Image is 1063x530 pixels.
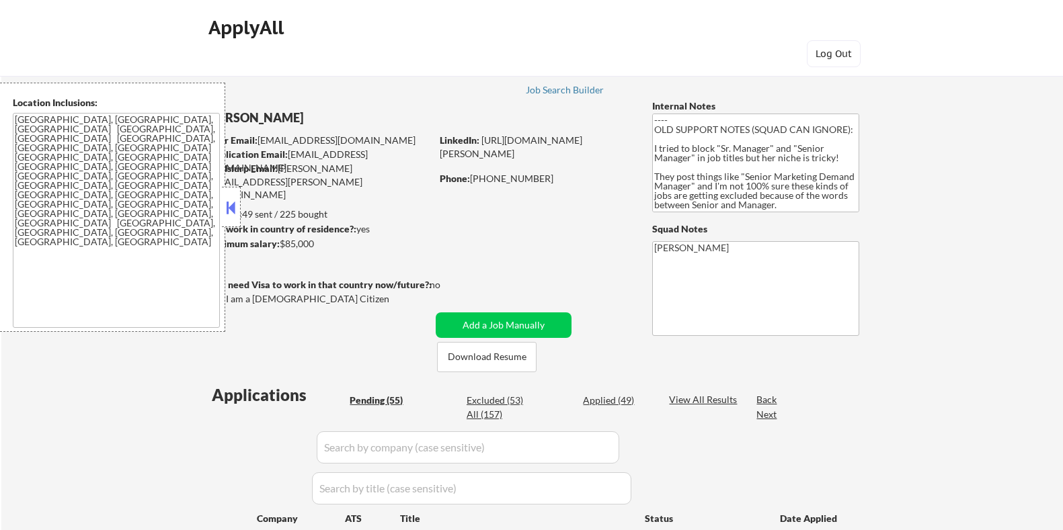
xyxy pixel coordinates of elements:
[430,278,468,292] div: no
[400,512,632,525] div: Title
[780,512,839,525] div: Date Applied
[317,431,619,463] input: Search by company (case sensitive)
[756,408,778,421] div: Next
[345,512,400,525] div: ATS
[652,222,859,236] div: Squad Notes
[440,173,470,184] strong: Phone:
[208,109,484,126] div: [PERSON_NAME]
[467,394,534,407] div: Excluded (53)
[208,16,288,39] div: ApplyAll
[669,393,741,406] div: View All Results
[207,208,431,221] div: 49 sent / 225 bought
[645,506,760,530] div: Status
[207,222,427,236] div: yes
[257,512,345,525] div: Company
[652,99,859,113] div: Internal Notes
[440,172,630,185] div: [PHONE_NUMBER]
[807,40,861,67] button: Log Out
[312,472,631,504] input: Search by title (case sensitive)
[208,279,432,290] strong: Will need Visa to work in that country now/future?:
[350,394,417,407] div: Pending (55)
[440,134,582,159] a: [URL][DOMAIN_NAME][PERSON_NAME]
[208,162,431,202] div: [PERSON_NAME][EMAIL_ADDRESS][PERSON_NAME][DOMAIN_NAME]
[207,237,431,251] div: $85,000
[13,96,220,109] div: Location Inclusions:
[436,312,572,338] button: Add a Job Manually
[207,223,356,234] strong: Can work in country of residence?:
[526,85,604,98] a: Job Search Builder
[583,394,650,407] div: Applied (49)
[467,408,534,421] div: All (157)
[208,148,288,160] strong: Application Email:
[440,134,479,146] strong: LinkedIn:
[208,292,435,306] div: Yes, I am a [DEMOGRAPHIC_DATA] Citizen
[526,85,604,95] div: Job Search Builder
[208,163,278,174] strong: Mailslurp Email:
[437,342,537,372] button: Download Resume
[207,238,280,249] strong: Minimum salary:
[212,387,345,403] div: Applications
[756,393,778,406] div: Back
[208,148,431,174] div: [EMAIL_ADDRESS][DOMAIN_NAME]
[208,134,431,147] div: [EMAIL_ADDRESS][DOMAIN_NAME]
